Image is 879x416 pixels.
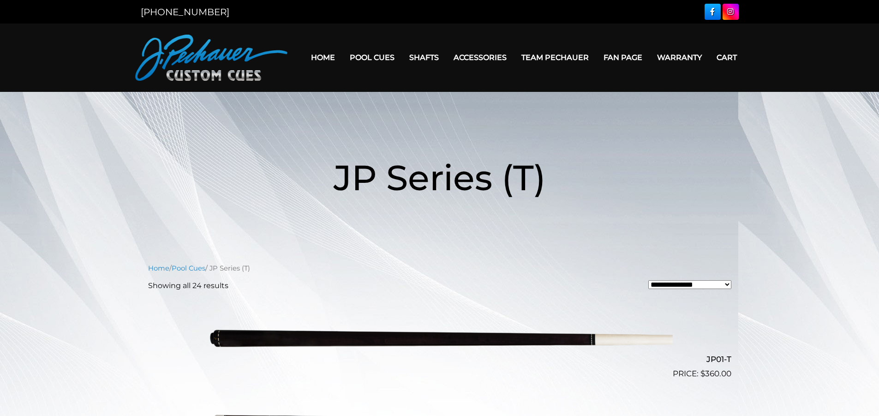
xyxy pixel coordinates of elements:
[709,46,744,69] a: Cart
[700,369,731,378] bdi: 360.00
[148,299,731,380] a: JP01-T $360.00
[514,46,596,69] a: Team Pechauer
[141,6,229,18] a: [PHONE_NUMBER]
[148,264,169,272] a: Home
[596,46,650,69] a: Fan Page
[135,35,287,81] img: Pechauer Custom Cues
[648,280,731,289] select: Shop order
[304,46,342,69] a: Home
[334,156,546,199] span: JP Series (T)
[700,369,705,378] span: $
[650,46,709,69] a: Warranty
[148,263,731,273] nav: Breadcrumb
[342,46,402,69] a: Pool Cues
[148,351,731,368] h2: JP01-T
[148,280,228,291] p: Showing all 24 results
[207,299,673,376] img: JP01-T
[446,46,514,69] a: Accessories
[172,264,205,272] a: Pool Cues
[402,46,446,69] a: Shafts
